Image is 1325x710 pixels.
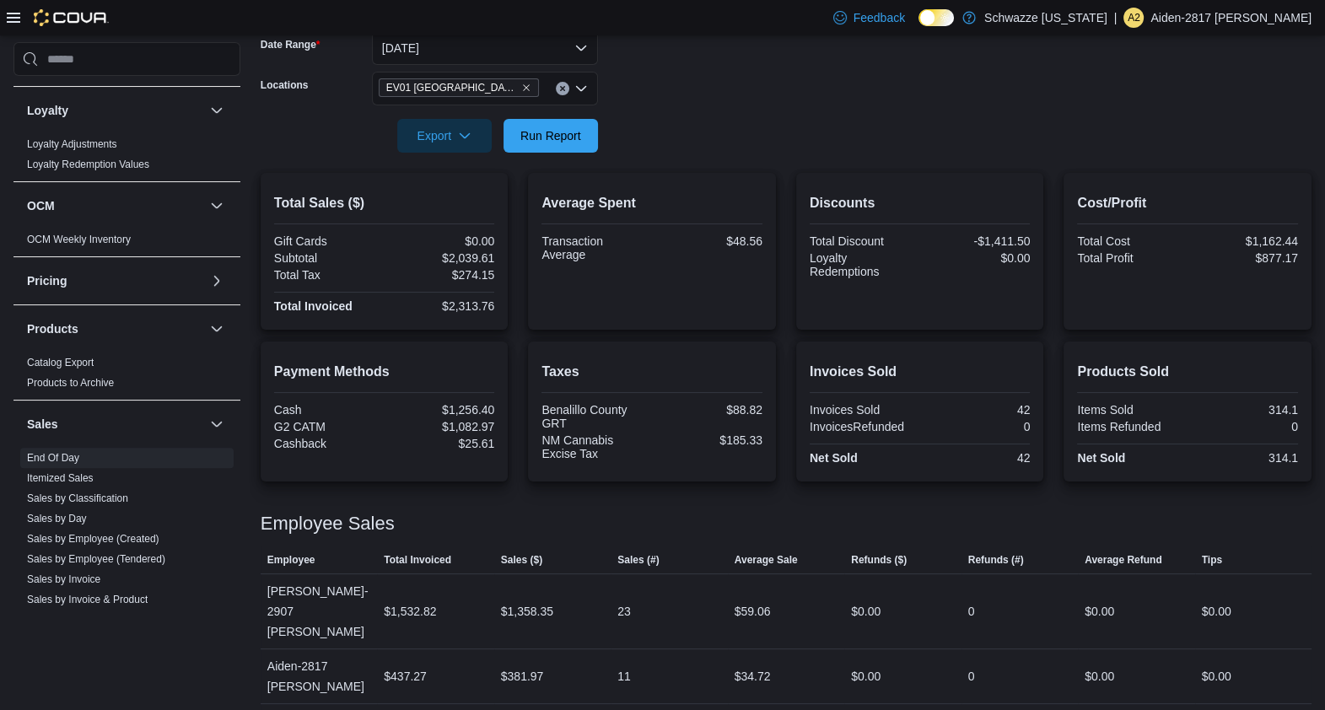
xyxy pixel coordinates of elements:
[735,666,771,686] div: $34.72
[27,320,203,337] button: Products
[810,234,917,248] div: Total Discount
[274,420,381,433] div: G2 CATM
[388,268,495,282] div: $274.15
[27,594,148,605] a: Sales by Invoice & Product
[574,82,588,95] button: Open list of options
[617,666,631,686] div: 11
[541,433,649,460] div: NM Cannabis Excise Tax
[27,158,149,171] span: Loyalty Redemption Values
[27,553,165,565] a: Sales by Employee (Tendered)
[655,234,762,248] div: $48.56
[388,299,495,313] div: $2,313.76
[617,553,659,567] span: Sales (#)
[1077,420,1184,433] div: Items Refunded
[1202,601,1231,621] div: $0.00
[27,357,94,368] a: Catalog Export
[27,593,148,606] span: Sales by Invoice & Product
[207,196,227,216] button: OCM
[810,451,858,465] strong: Net Sold
[27,137,117,151] span: Loyalty Adjustments
[924,403,1031,417] div: 42
[1085,666,1114,686] div: $0.00
[1077,193,1298,213] h2: Cost/Profit
[388,437,495,450] div: $25.61
[261,78,309,92] label: Locations
[655,403,762,417] div: $88.82
[655,433,762,447] div: $185.33
[274,299,353,313] strong: Total Invoiced
[27,416,203,433] button: Sales
[384,666,427,686] div: $437.27
[27,356,94,369] span: Catalog Export
[274,362,495,382] h2: Payment Methods
[1077,362,1298,382] h2: Products Sold
[274,193,495,213] h2: Total Sales ($)
[27,471,94,485] span: Itemized Sales
[13,134,240,181] div: Loyalty
[379,78,539,97] span: EV01 North Valley
[810,420,917,433] div: InvoicesRefunded
[854,9,905,26] span: Feedback
[924,234,1031,248] div: -$1,411.50
[1191,251,1298,265] div: $877.17
[27,452,79,464] a: End Of Day
[541,403,649,430] div: Benalillo County GRT
[541,193,762,213] h2: Average Spent
[1085,553,1162,567] span: Average Refund
[810,251,917,278] div: Loyalty Redemptions
[1202,666,1231,686] div: $0.00
[274,268,381,282] div: Total Tax
[735,601,771,621] div: $59.06
[27,451,79,465] span: End Of Day
[1202,553,1222,567] span: Tips
[968,601,975,621] div: 0
[397,119,492,153] button: Export
[27,512,87,525] span: Sales by Day
[924,251,1031,265] div: $0.00
[207,414,227,434] button: Sales
[27,102,68,119] h3: Loyalty
[501,666,544,686] div: $381.97
[1128,8,1140,28] span: A2
[851,553,907,567] span: Refunds ($)
[207,100,227,121] button: Loyalty
[27,197,203,214] button: OCM
[918,9,954,27] input: Dark Mode
[384,601,436,621] div: $1,532.82
[735,553,798,567] span: Average Sale
[1085,601,1114,621] div: $0.00
[274,251,381,265] div: Subtotal
[388,403,495,417] div: $1,256.40
[261,574,377,648] div: [PERSON_NAME]-2907 [PERSON_NAME]
[1191,403,1298,417] div: 314.1
[267,553,315,567] span: Employee
[388,251,495,265] div: $2,039.61
[617,601,631,621] div: 23
[27,138,117,150] a: Loyalty Adjustments
[924,451,1031,465] div: 42
[918,26,919,27] span: Dark Mode
[27,513,87,524] a: Sales by Day
[388,234,495,248] div: $0.00
[27,159,149,170] a: Loyalty Redemption Values
[541,234,649,261] div: Transaction Average
[851,666,881,686] div: $0.00
[27,533,159,545] a: Sales by Employee (Created)
[1150,8,1312,28] p: Aiden-2817 [PERSON_NAME]
[968,553,1024,567] span: Refunds (#)
[27,472,94,484] a: Itemized Sales
[1077,234,1184,248] div: Total Cost
[27,234,131,245] a: OCM Weekly Inventory
[1077,403,1184,417] div: Items Sold
[27,573,100,586] span: Sales by Invoice
[827,1,912,35] a: Feedback
[261,514,395,534] h3: Employee Sales
[274,403,381,417] div: Cash
[207,271,227,291] button: Pricing
[27,197,55,214] h3: OCM
[27,573,100,585] a: Sales by Invoice
[27,102,203,119] button: Loyalty
[924,420,1031,433] div: 0
[27,376,114,390] span: Products to Archive
[274,437,381,450] div: Cashback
